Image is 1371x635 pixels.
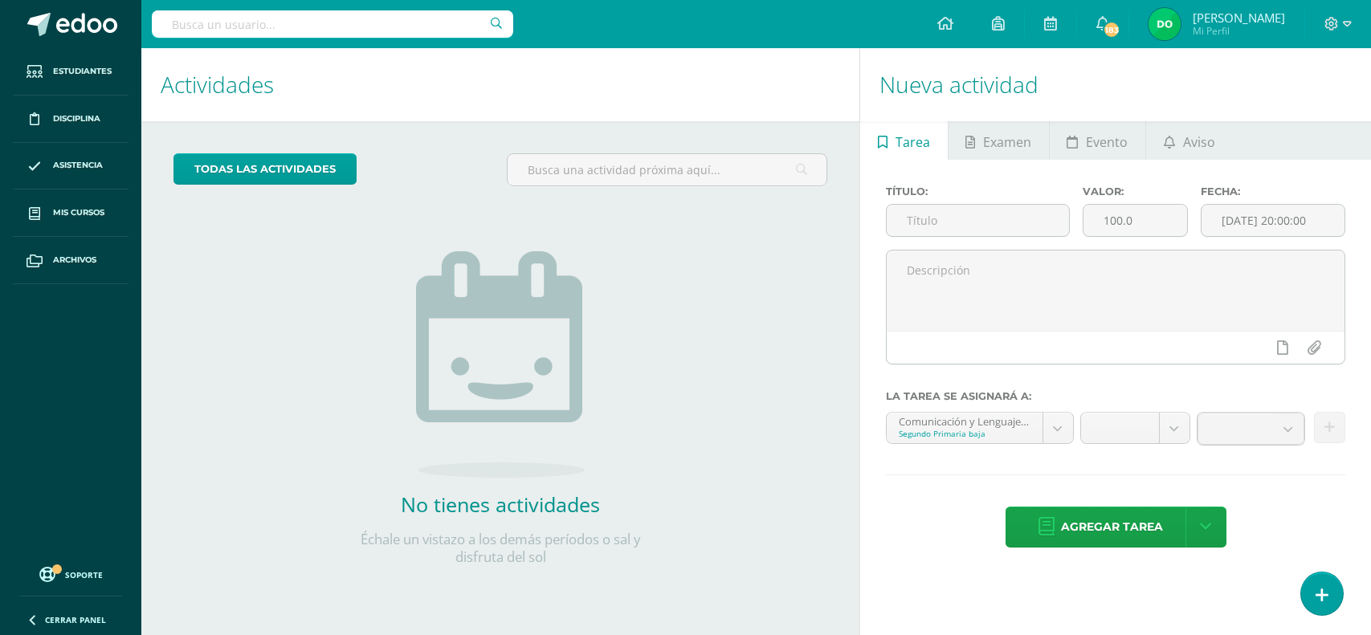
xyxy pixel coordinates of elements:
[13,96,129,143] a: Disciplina
[1183,123,1215,161] span: Aviso
[65,569,103,580] span: Soporte
[340,531,661,566] p: Échale un vistazo a los demás períodos o sal y disfruta del sol
[416,251,585,478] img: no_activities.png
[53,112,100,125] span: Disciplina
[152,10,513,38] input: Busca un usuario...
[161,48,840,121] h1: Actividades
[983,123,1031,161] span: Examen
[1083,185,1188,197] label: Valor:
[1103,21,1120,39] span: 183
[13,143,129,190] a: Asistencia
[860,121,947,160] a: Tarea
[173,153,357,185] a: todas las Actividades
[19,563,122,584] a: Soporte
[887,413,1072,443] a: Comunicación y Lenguaje - Áreas Integradas 'A'Segundo Primaria baja
[899,428,1030,439] div: Segundo Primaria baja
[896,123,930,161] span: Tarea
[45,614,106,625] span: Cerrar panel
[1083,205,1187,236] input: Puntos máximos
[53,65,112,78] span: Estudiantes
[508,154,826,185] input: Busca una actividad próxima aquí...
[1193,10,1285,26] span: [PERSON_NAME]
[1149,8,1181,40] img: 832e9e74216818982fa3af6e32aa3651.png
[879,48,1352,121] h1: Nueva actividad
[1202,205,1344,236] input: Fecha de entrega
[13,237,129,284] a: Archivos
[53,206,104,219] span: Mis cursos
[1146,121,1232,160] a: Aviso
[1193,24,1285,38] span: Mi Perfil
[1201,185,1345,197] label: Fecha:
[53,159,103,172] span: Asistencia
[887,205,1069,236] input: Título
[13,48,129,96] a: Estudiantes
[53,254,96,267] span: Archivos
[13,189,129,237] a: Mis cursos
[1061,507,1163,547] span: Agregar tarea
[899,413,1030,428] div: Comunicación y Lenguaje - Áreas Integradas 'A'
[1086,123,1128,161] span: Evento
[340,490,661,518] h2: No tienes actividades
[1050,121,1145,160] a: Evento
[949,121,1049,160] a: Examen
[886,390,1345,402] label: La tarea se asignará a:
[886,185,1070,197] label: Título:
